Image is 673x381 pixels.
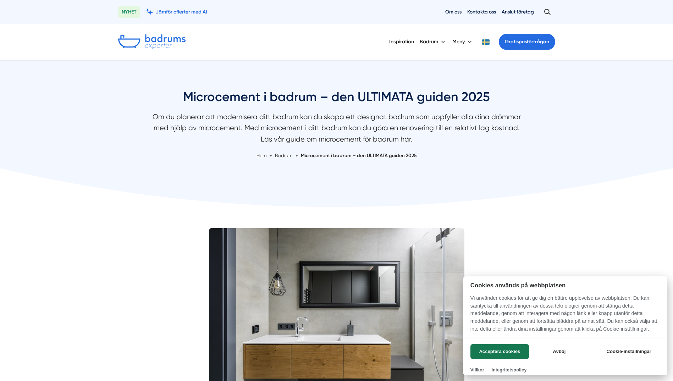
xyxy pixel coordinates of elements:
p: Vi använder cookies för att ge dig en bättre upplevelse av webbplatsen. Du kan samtycka till anvä... [463,294,667,338]
a: Villkor [470,367,484,372]
button: Cookie-inställningar [598,344,660,359]
h2: Cookies används på webbplatsen [463,282,667,289]
button: Avböj [531,344,588,359]
button: Acceptera cookies [470,344,529,359]
a: Integritetspolicy [491,367,526,372]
